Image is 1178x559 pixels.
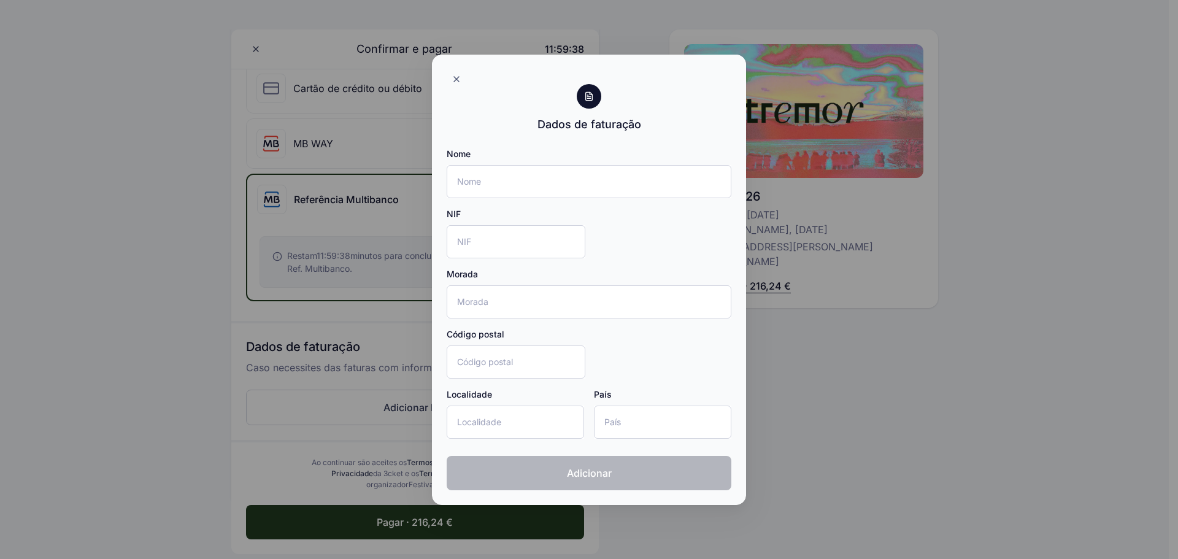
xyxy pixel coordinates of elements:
input: NIF [447,225,585,258]
input: Morada [447,285,731,318]
label: NIF [447,208,461,220]
input: Nome [447,165,731,198]
input: Localidade [447,406,584,439]
button: Adicionar [447,456,731,490]
input: Código postal [447,345,585,379]
input: País [594,406,731,439]
label: Morada [447,268,478,280]
label: Nome [447,148,471,160]
div: Dados de faturação [537,116,641,133]
span: Adicionar [567,466,612,480]
label: Localidade [447,388,492,401]
label: Código postal [447,328,504,341]
label: País [594,388,612,401]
